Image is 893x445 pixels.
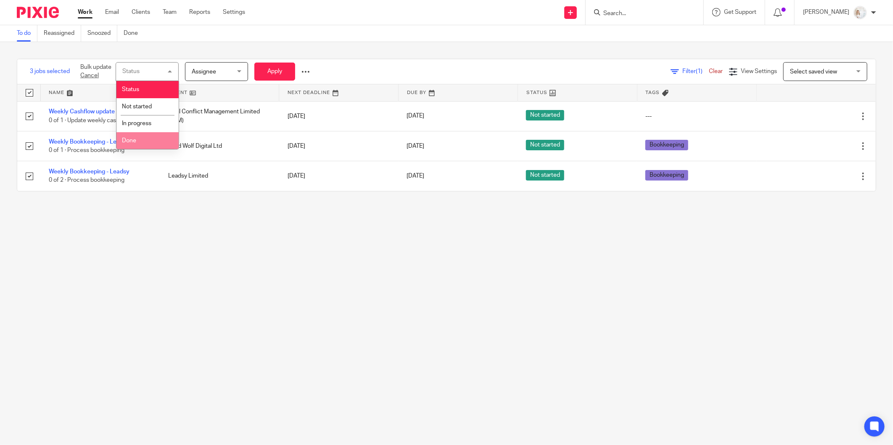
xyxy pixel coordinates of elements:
[49,139,134,145] a: Weekly Bookkeeping - Leadwolf
[122,120,151,126] span: In progress
[122,68,140,74] div: Status
[526,140,564,150] span: Not started
[160,101,279,131] td: Total Conflict Management Limited (TCM)
[49,147,124,153] span: 0 of 1 · Process bookkeeping
[279,161,399,191] td: [DATE]
[163,8,177,16] a: Team
[602,10,678,18] input: Search
[189,8,210,16] a: Reports
[741,68,777,74] span: View Settings
[682,68,709,74] span: Filter
[132,8,150,16] a: Clients
[645,170,688,181] span: Bookkeeping
[803,8,849,16] p: [PERSON_NAME]
[645,140,688,150] span: Bookkeeping
[646,90,660,95] span: Tags
[87,25,117,42] a: Snoozed
[724,9,756,15] span: Get Support
[160,131,279,161] td: Lead Wolf Digital Ltd
[17,7,59,18] img: Pixie
[105,8,119,16] a: Email
[49,178,124,183] span: 0 of 2 · Process bookkeeping
[122,86,139,92] span: Status
[279,131,399,161] td: [DATE]
[853,6,867,19] img: Image.jpeg
[80,73,99,79] a: Cancel
[49,118,147,123] span: 0 of 1 · Update weekly cashflow sheet
[192,69,216,75] span: Assignee
[124,25,144,42] a: Done
[17,25,37,42] a: To do
[223,8,245,16] a: Settings
[790,69,837,75] span: Select saved view
[49,169,129,175] a: Weekly Bookkeeping - Leadsy
[78,8,92,16] a: Work
[122,138,136,144] span: Done
[407,143,425,149] span: [DATE]
[407,173,425,179] span: [DATE]
[407,113,425,119] span: [DATE]
[709,68,723,74] a: Clear
[122,104,152,110] span: Not started
[49,109,115,115] a: Weekly Cashflow update
[80,63,111,80] p: Bulk update
[44,25,81,42] a: Reassigned
[526,110,564,120] span: Not started
[645,112,748,120] div: ---
[696,68,703,74] span: (1)
[160,161,279,191] td: Leadsy Limited
[526,170,564,181] span: Not started
[279,101,399,131] td: [DATE]
[254,63,295,81] button: Apply
[30,67,70,76] span: 3 jobs selected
